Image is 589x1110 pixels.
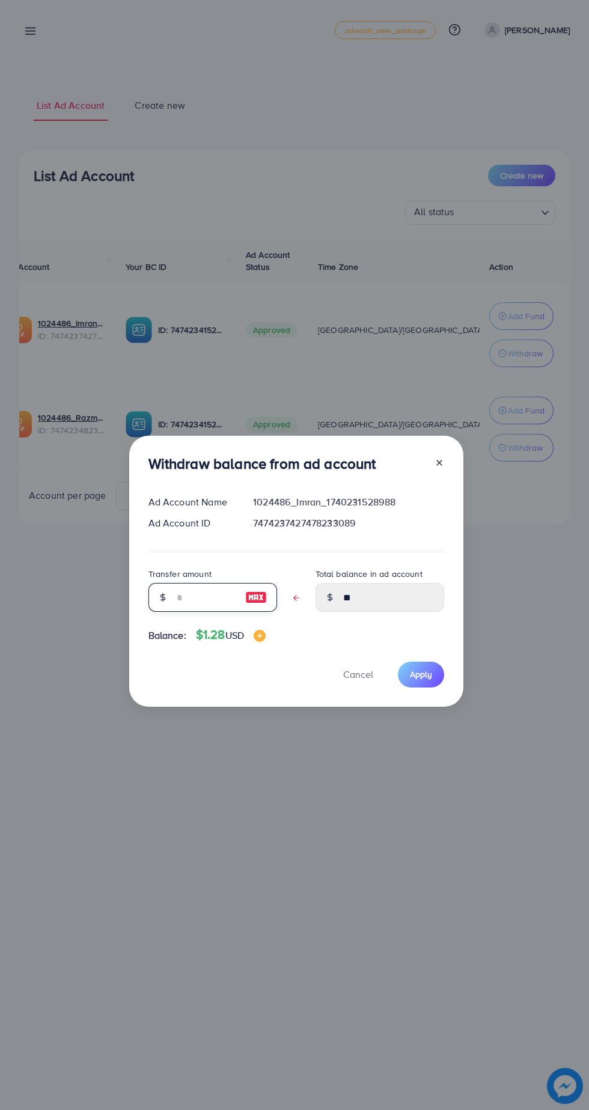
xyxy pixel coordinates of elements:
[148,568,212,580] label: Transfer amount
[148,455,376,472] h3: Withdraw balance from ad account
[243,516,453,530] div: 7474237427478233089
[316,568,423,580] label: Total balance in ad account
[254,630,266,642] img: image
[328,662,388,688] button: Cancel
[139,495,244,509] div: Ad Account Name
[398,662,444,688] button: Apply
[243,495,453,509] div: 1024486_Imran_1740231528988
[148,629,186,642] span: Balance:
[225,629,244,642] span: USD
[196,627,266,642] h4: $1.28
[139,516,244,530] div: Ad Account ID
[410,668,432,680] span: Apply
[343,668,373,681] span: Cancel
[245,590,267,605] img: image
